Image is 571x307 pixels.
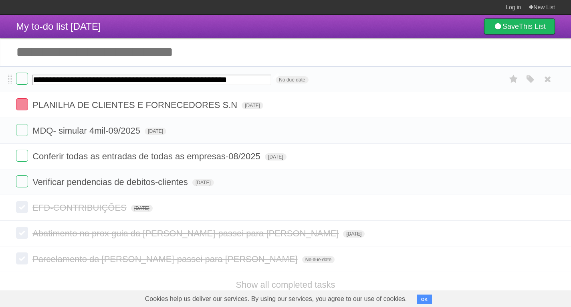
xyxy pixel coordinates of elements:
[32,100,239,110] span: PLANILHA DE CLIENTES E FORNECEDORES S.N
[16,124,28,136] label: Done
[32,151,262,161] span: Conferir todas as entradas de todas as empresas-08/2025
[506,73,521,86] label: Star task
[276,76,308,83] span: No due date
[16,175,28,187] label: Done
[265,153,287,161] span: [DATE]
[137,291,415,307] span: Cookies help us deliver our services. By using our services, you agree to our use of cookies.
[16,21,101,32] span: My to-do list [DATE]
[16,227,28,239] label: Done
[484,18,555,35] a: SaveThis List
[131,205,153,212] span: [DATE]
[302,256,335,263] span: No due date
[192,179,214,186] span: [DATE]
[519,22,546,30] b: This List
[16,252,28,264] label: Done
[16,201,28,213] label: Done
[417,295,432,304] button: OK
[242,102,263,109] span: [DATE]
[236,280,335,290] a: Show all completed tasks
[32,126,142,136] span: MDQ- simular 4mil-09/2025
[32,177,190,187] span: Verificar pendencias de debitos-clientes
[32,203,129,213] span: EFD-CONTRIBUIÇÕES
[32,228,341,238] span: Abatimento na prox guia da [PERSON_NAME]-passei para [PERSON_NAME]
[16,150,28,162] label: Done
[343,230,365,238] span: [DATE]
[16,98,28,110] label: Done
[145,128,166,135] span: [DATE]
[16,73,28,85] label: Done
[32,254,299,264] span: Parcelamento da [PERSON_NAME]-passei para [PERSON_NAME]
